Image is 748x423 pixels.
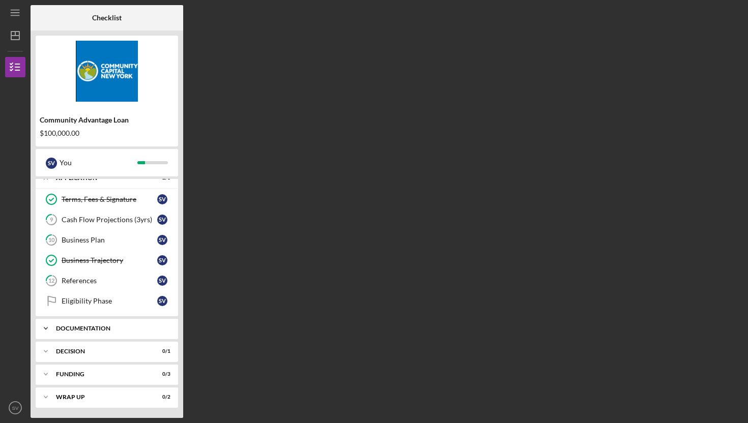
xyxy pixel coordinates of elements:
[62,256,157,264] div: Business Trajectory
[62,216,157,224] div: Cash Flow Projections (3yrs)
[62,277,157,285] div: References
[157,194,167,204] div: S V
[40,129,174,137] div: $100,000.00
[62,297,157,305] div: Eligibility Phase
[41,209,173,230] a: 9Cash Flow Projections (3yrs)SV
[41,250,173,270] a: Business TrajectorySV
[62,236,157,244] div: Business Plan
[36,41,178,102] img: Product logo
[5,398,25,418] button: SV
[56,371,145,377] div: Funding
[157,296,167,306] div: S V
[157,276,167,286] div: S V
[46,158,57,169] div: S V
[157,215,167,225] div: S V
[41,270,173,291] a: 12ReferencesSV
[62,195,157,203] div: Terms, Fees & Signature
[48,237,55,244] tspan: 10
[56,394,145,400] div: Wrap up
[41,291,173,311] a: Eligibility PhaseSV
[50,217,53,223] tspan: 9
[12,405,19,411] text: SV
[41,189,173,209] a: Terms, Fees & SignatureSV
[56,348,145,354] div: Decision
[152,348,170,354] div: 0 / 1
[157,235,167,245] div: S V
[60,154,137,171] div: You
[92,14,122,22] b: Checklist
[157,255,167,265] div: S V
[152,371,170,377] div: 0 / 3
[41,230,173,250] a: 10Business PlanSV
[56,325,165,331] div: Documentation
[40,116,174,124] div: Community Advantage Loan
[48,278,54,284] tspan: 12
[152,394,170,400] div: 0 / 2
